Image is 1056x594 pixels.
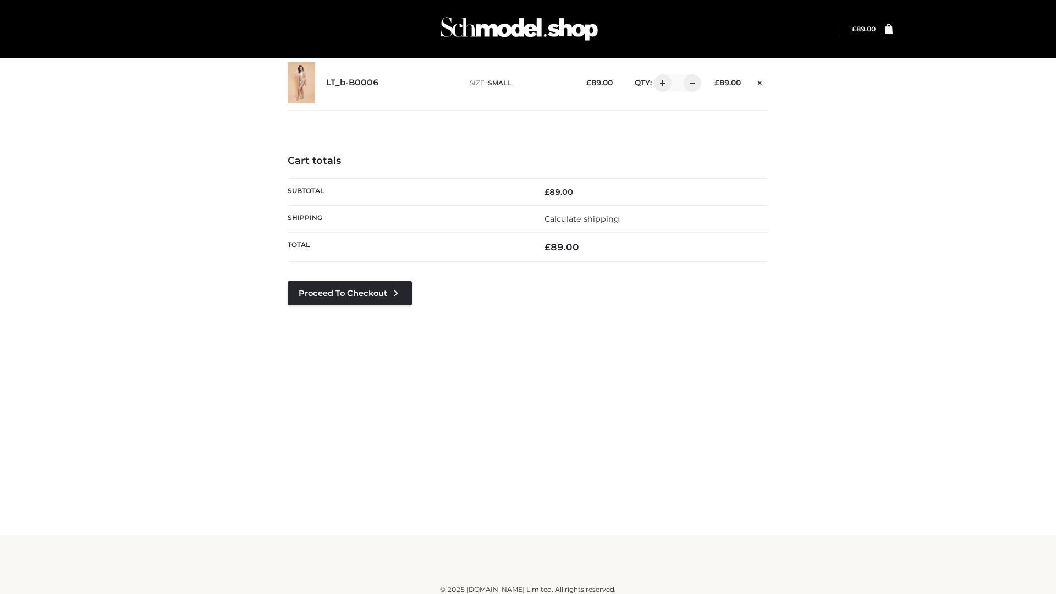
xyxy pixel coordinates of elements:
th: Total [288,233,528,262]
bdi: 89.00 [852,25,876,33]
span: £ [714,78,719,87]
img: Schmodel Admin 964 [437,7,602,51]
a: £89.00 [852,25,876,33]
bdi: 89.00 [544,187,573,197]
p: size : [470,78,569,88]
th: Subtotal [288,178,528,205]
th: Shipping [288,205,528,232]
a: Calculate shipping [544,214,619,224]
span: £ [544,187,549,197]
a: Remove this item [752,74,768,89]
bdi: 89.00 [714,78,741,87]
span: £ [852,25,856,33]
div: QTY: [624,74,697,92]
bdi: 89.00 [544,241,579,252]
bdi: 89.00 [586,78,613,87]
a: LT_b-B0006 [326,78,379,88]
span: £ [544,241,551,252]
a: Proceed to Checkout [288,281,412,305]
h4: Cart totals [288,155,768,167]
span: SMALL [488,79,511,87]
span: £ [586,78,591,87]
